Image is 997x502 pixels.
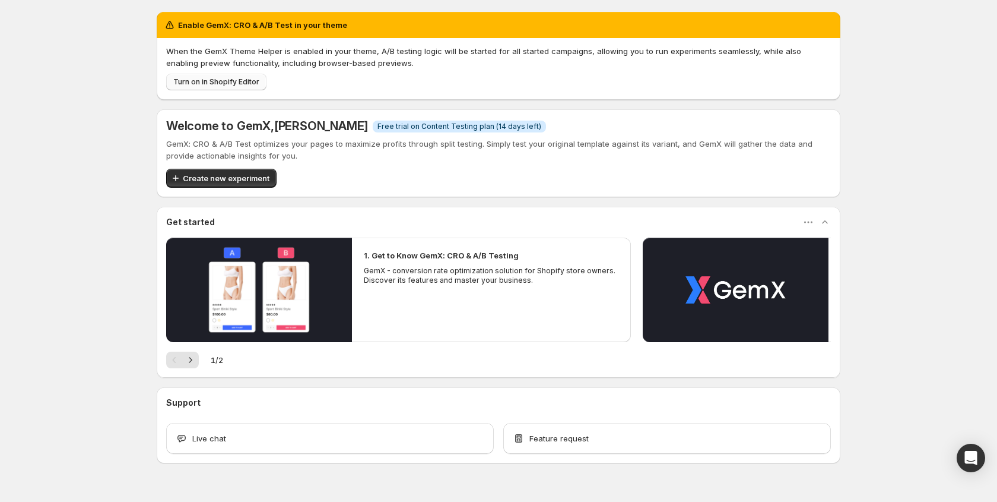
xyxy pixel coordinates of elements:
[166,138,831,162] p: GemX: CRO & A/B Test optimizes your pages to maximize profits through split testing. Simply test ...
[271,119,368,133] span: , [PERSON_NAME]
[182,352,199,368] button: Next
[178,19,347,31] h2: Enable GemX: CRO & A/B Test in your theme
[166,74,266,90] button: Turn on in Shopify Editor
[166,169,277,188] button: Create new experiment
[192,432,226,444] span: Live chat
[173,77,259,87] span: Turn on in Shopify Editor
[364,250,519,261] h2: 1. Get to Know GemX: CRO & A/B Testing
[529,432,589,444] span: Feature request
[166,119,368,133] h5: Welcome to GemX
[166,216,215,228] h3: Get started
[364,266,619,285] p: GemX - conversion rate optimization solution for Shopify store owners. Discover its features and ...
[957,444,985,472] div: Open Intercom Messenger
[166,397,201,409] h3: Support
[377,122,541,131] span: Free trial on Content Testing plan (14 days left)
[166,45,831,69] p: When the GemX Theme Helper is enabled in your theme, A/B testing logic will be started for all st...
[183,172,269,184] span: Create new experiment
[166,238,352,342] button: Play video
[211,354,223,366] span: 1 / 2
[643,238,828,342] button: Play video
[166,352,199,368] nav: Pagination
